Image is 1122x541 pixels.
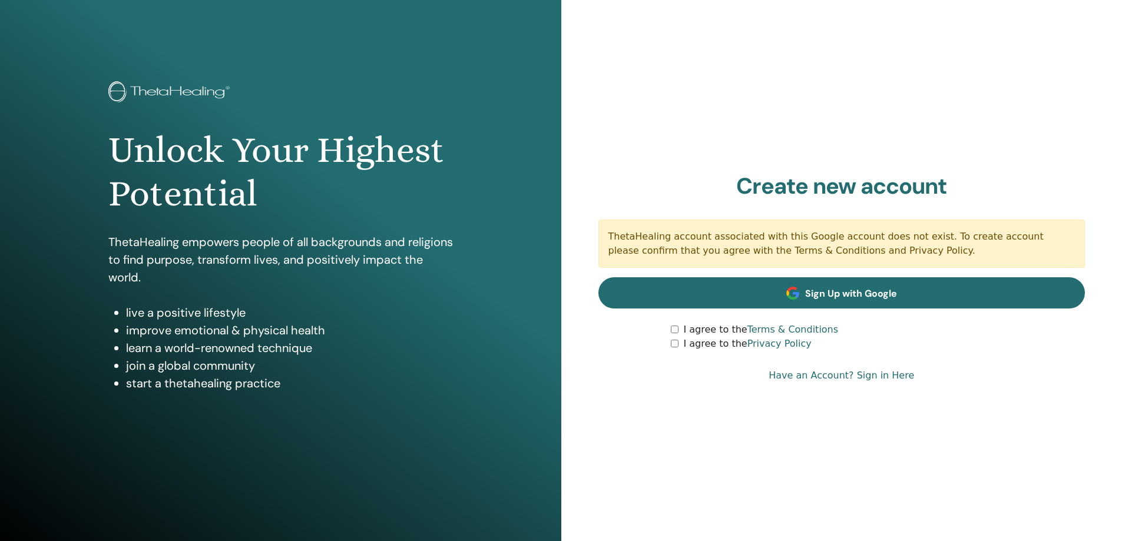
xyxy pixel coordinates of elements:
li: improve emotional & physical health [126,321,453,339]
li: start a thetahealing practice [126,374,453,392]
a: Have an Account? Sign in Here [769,369,914,383]
span: Sign Up with Google [805,287,897,300]
div: ThetaHealing account associated with this Google account does not exist. To create account please... [598,220,1085,268]
a: Sign Up with Google [598,277,1085,308]
a: Privacy Policy [747,338,812,349]
li: learn a world-renowned technique [126,339,453,357]
label: I agree to the [683,337,811,351]
li: join a global community [126,357,453,374]
li: live a positive lifestyle [126,304,453,321]
a: Terms & Conditions [747,324,838,335]
label: I agree to the [683,323,838,337]
p: ThetaHealing empowers people of all backgrounds and religions to find purpose, transform lives, a... [108,233,453,286]
h2: Create new account [598,173,1085,200]
h1: Unlock Your Highest Potential [108,128,453,216]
